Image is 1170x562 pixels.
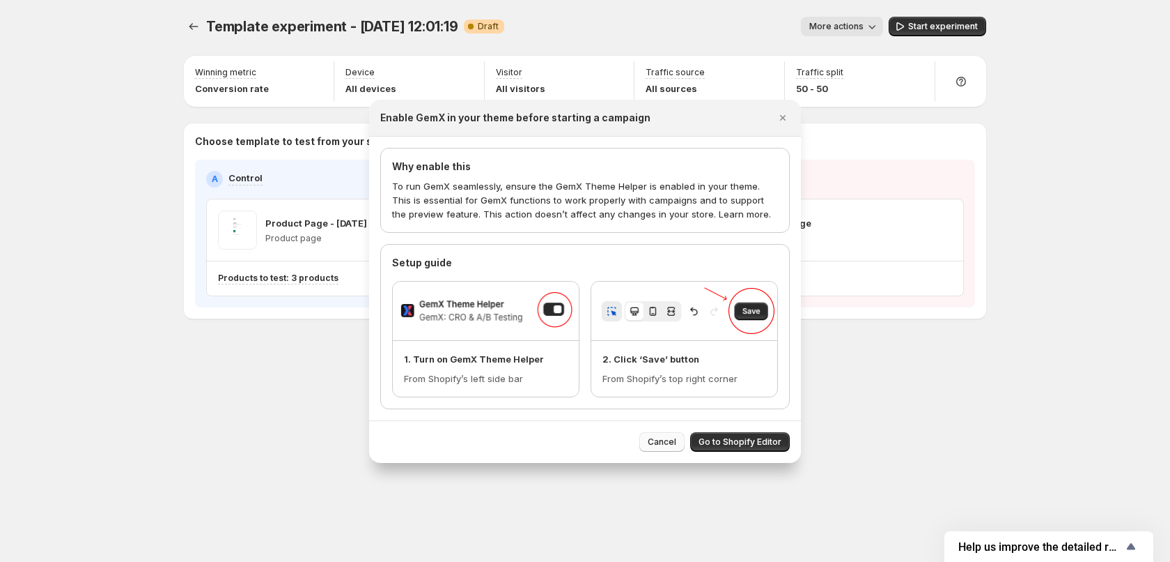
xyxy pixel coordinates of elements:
button: Cancel [639,432,685,452]
img: 2. Click ‘Save’ button [591,282,777,340]
p: 1. Turn on GemX Theme Helper [404,352,568,366]
span: Go to Shopify Editor [699,436,781,448]
h4: Why enable this [392,160,778,174]
img: 1. Turn on GemX Theme Helper [393,282,579,340]
button: Show survey - Help us improve the detailed report for A/B campaigns [958,538,1139,555]
p: From Shopify’s left side bar [404,372,568,386]
p: 2. Click ‘Save’ button [602,352,766,366]
h4: Setup guide [392,256,778,270]
span: Help us improve the detailed report for A/B campaigns [958,540,1123,554]
span: Cancel [648,436,676,448]
button: Go to Shopify Editor [690,432,790,452]
button: Close [773,108,793,128]
p: To run GemX seamlessly, ensure the GemX Theme Helper is enabled in your theme. This is essential ... [392,179,778,221]
h2: Enable GemX in your theme before starting a campaign [380,111,650,125]
p: From Shopify’s top right corner [602,372,766,386]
